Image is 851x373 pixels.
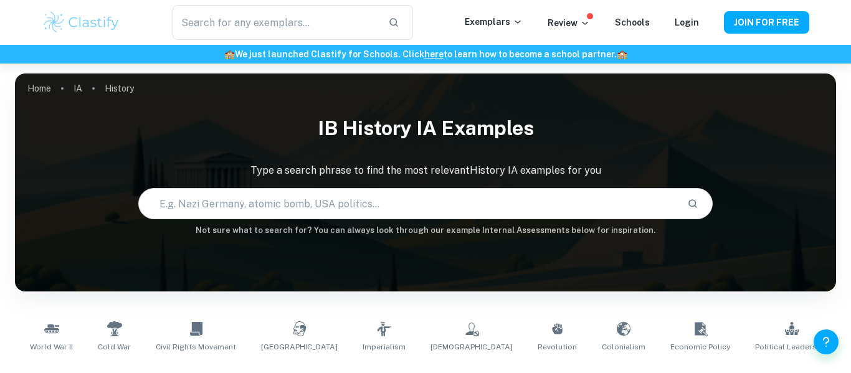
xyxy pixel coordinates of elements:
[617,49,627,59] span: 🏫
[261,341,338,352] span: [GEOGRAPHIC_DATA]
[2,47,849,61] h6: We just launched Clastify for Schools. Click to learn how to become a school partner.
[602,341,645,352] span: Colonialism
[156,341,236,352] span: Civil Rights Movement
[724,11,809,34] button: JOIN FOR FREE
[15,224,836,237] h6: Not sure what to search for? You can always look through our example Internal Assessments below f...
[424,49,444,59] a: here
[224,49,235,59] span: 🏫
[27,80,51,97] a: Home
[670,341,730,352] span: Economic Policy
[538,341,577,352] span: Revolution
[173,5,378,40] input: Search for any exemplars...
[548,16,590,30] p: Review
[42,10,121,35] img: Clastify logo
[814,329,839,354] button: Help and Feedback
[30,341,73,352] span: World War II
[755,341,828,352] span: Political Leadership
[74,80,82,97] a: IA
[682,193,703,214] button: Search
[615,17,650,27] a: Schools
[105,82,134,95] p: History
[15,163,836,178] p: Type a search phrase to find the most relevant History IA examples for you
[430,341,513,352] span: [DEMOGRAPHIC_DATA]
[363,341,406,352] span: Imperialism
[465,15,523,29] p: Exemplars
[675,17,699,27] a: Login
[15,108,836,148] h1: IB History IA examples
[139,186,678,221] input: E.g. Nazi Germany, atomic bomb, USA politics...
[98,341,131,352] span: Cold War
